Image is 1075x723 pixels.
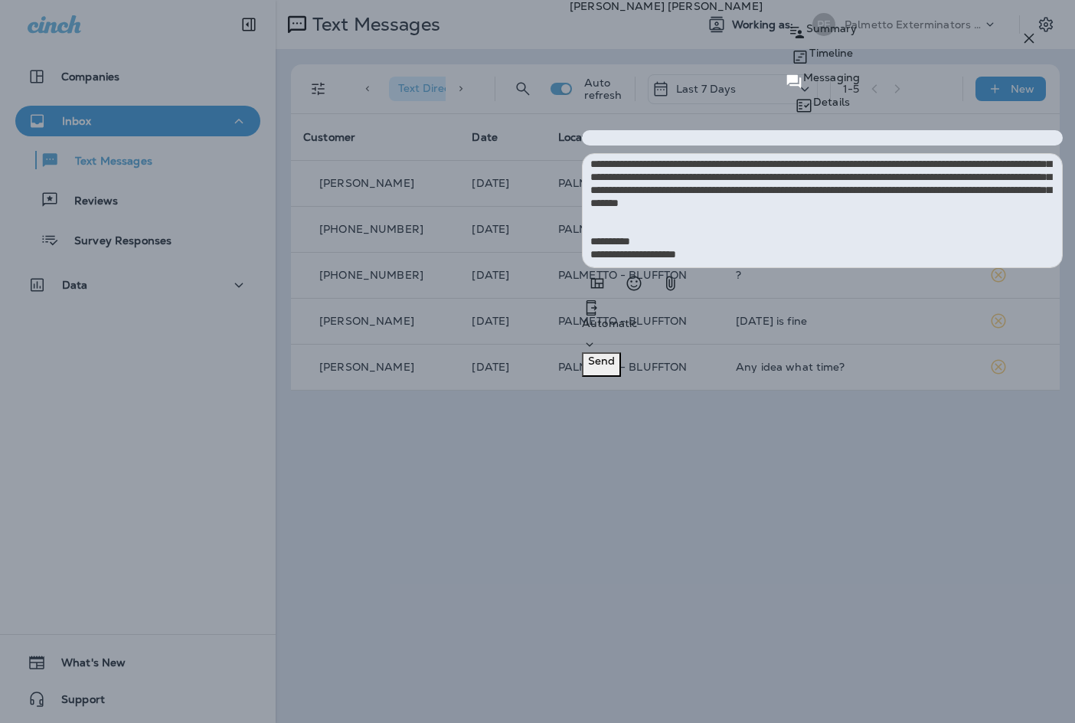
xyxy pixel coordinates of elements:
[582,268,613,299] button: Add in a premade template
[582,352,621,377] button: Send
[813,96,850,108] p: Details
[803,71,860,83] p: Messaging
[582,317,1063,329] p: Automatic
[806,22,858,34] p: Summary
[809,47,853,59] p: Timeline
[619,268,649,299] button: Select an emoji
[588,355,615,367] p: Send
